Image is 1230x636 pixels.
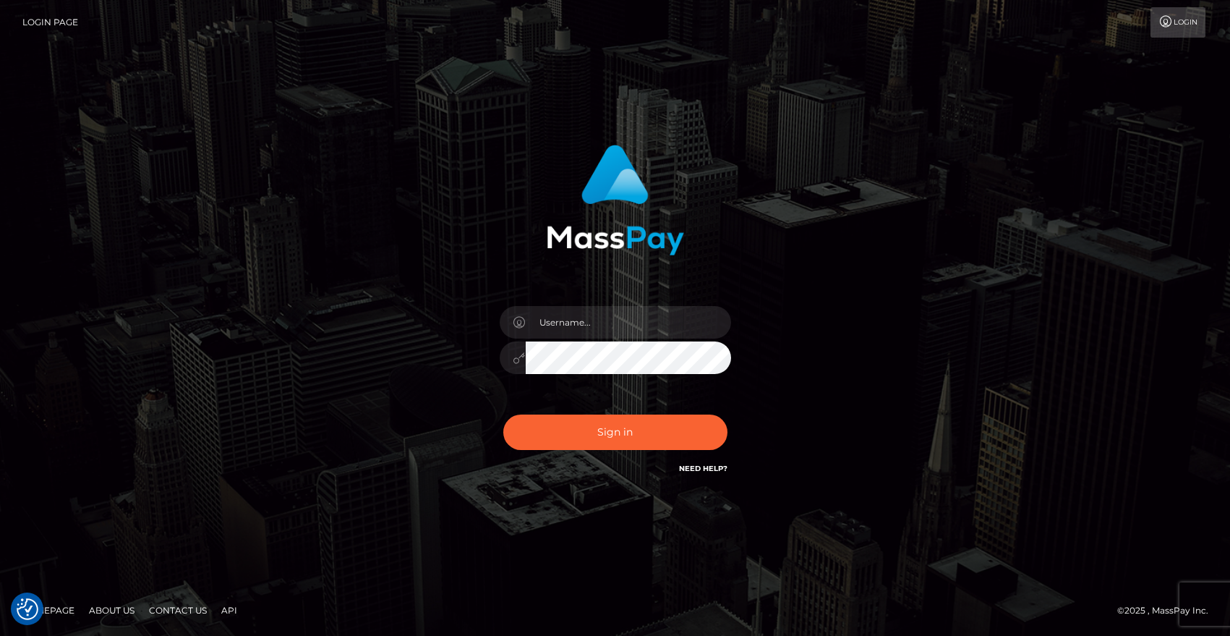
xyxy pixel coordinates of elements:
button: Sign in [503,415,727,450]
button: Consent Preferences [17,598,38,620]
a: Contact Us [143,599,213,622]
div: © 2025 , MassPay Inc. [1117,603,1219,619]
img: MassPay Login [547,145,684,255]
a: Homepage [16,599,80,622]
a: Need Help? [679,464,727,473]
input: Username... [526,306,731,339]
a: Login Page [22,7,78,38]
a: API [215,599,243,622]
a: About Us [83,599,140,622]
img: Revisit consent button [17,598,38,620]
a: Login [1150,7,1205,38]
